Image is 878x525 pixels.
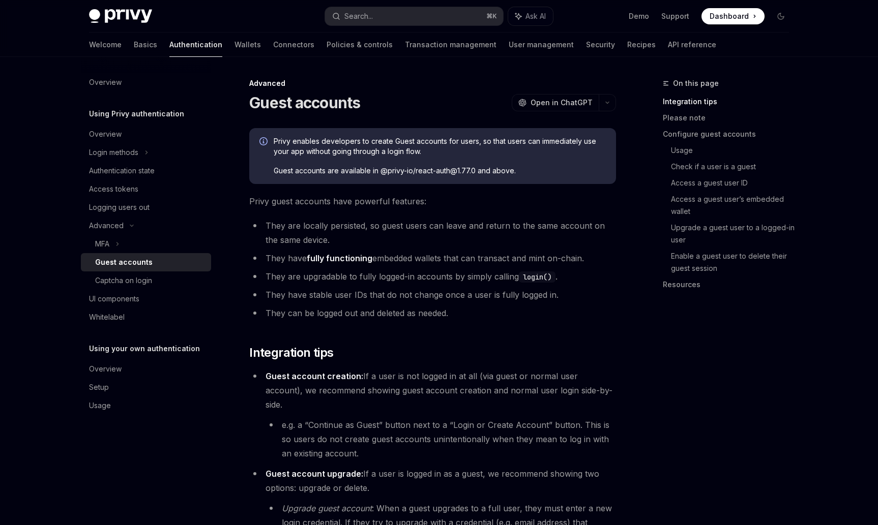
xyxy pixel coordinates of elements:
a: Whitelabel [81,308,211,326]
div: Whitelabel [89,311,125,323]
em: Upgrade guest account [282,503,372,513]
a: Usage [671,142,797,159]
a: Captcha on login [81,271,211,290]
a: Configure guest accounts [663,126,797,142]
div: Setup [89,381,109,393]
h5: Using your own authentication [89,343,200,355]
button: Ask AI [508,7,553,25]
div: Captcha on login [95,274,152,287]
img: dark logo [89,9,152,23]
div: Login methods [89,146,138,159]
a: Access a guest user ID [671,175,797,191]
div: Overview [89,363,122,375]
svg: Info [259,137,270,147]
span: Guest accounts are available in @privy-io/react-auth@1.77.0 and above. [274,166,606,176]
h5: Using Privy authentication [89,108,184,120]
span: ⌘ K [486,12,497,20]
button: Search...⌘K [325,7,503,25]
div: Advanced [89,220,124,232]
li: They are locally persisted, so guest users can leave and return to the same account on the same d... [249,219,616,247]
li: They have stable user IDs that do not change once a user is fully logged in. [249,288,616,302]
a: Overview [81,360,211,378]
a: Access a guest user’s embedded wallet [671,191,797,220]
strong: Guest account creation: [266,371,363,381]
a: UI components [81,290,211,308]
button: Open in ChatGPT [512,94,599,111]
span: Privy guest accounts have powerful features: [249,194,616,208]
strong: fully functioning [307,253,372,263]
div: Usage [89,399,111,412]
a: Resources [663,276,797,293]
a: Policies & controls [327,33,393,57]
a: Overview [81,125,211,143]
a: Welcome [89,33,122,57]
a: API reference [668,33,716,57]
a: Connectors [273,33,314,57]
li: If a user is not logged in at all (via guest or normal user account), we recommend showing guest ... [249,369,616,460]
a: Demo [629,11,649,21]
div: Overview [89,76,122,88]
div: Access tokens [89,183,138,195]
a: Enable a guest user to delete their guest session [671,248,797,276]
a: Please note [663,110,797,126]
span: Integration tips [249,345,333,361]
a: Basics [134,33,157,57]
button: Toggle dark mode [773,8,789,24]
a: Check if a user is a guest [671,159,797,175]
div: Logging users out [89,201,150,213]
a: Logging users out [81,198,211,217]
a: Recipes [627,33,656,57]
a: Overview [81,73,211,91]
a: Authentication state [81,162,211,180]
span: Open in ChatGPT [531,98,593,108]
div: Advanced [249,78,616,88]
a: Integration tips [663,94,797,110]
a: Usage [81,396,211,415]
div: Overview [89,128,122,140]
strong: Guest account upgrade: [266,469,363,479]
a: Upgrade a guest user to a logged-in user [671,220,797,248]
span: Dashboard [710,11,749,21]
span: Privy enables developers to create Guest accounts for users, so that users can immediately use yo... [274,136,606,157]
a: User management [509,33,574,57]
li: e.g. a “Continue as Guest” button next to a “Login or Create Account” button. This is so users do... [266,418,616,460]
a: Access tokens [81,180,211,198]
span: Ask AI [525,11,546,21]
li: They can be logged out and deleted as needed. [249,306,616,320]
h1: Guest accounts [249,94,361,112]
li: They have embedded wallets that can transact and mint on-chain. [249,251,616,265]
a: Dashboard [701,8,765,24]
li: They are upgradable to fully logged-in accounts by simply calling . [249,269,616,284]
a: Wallets [235,33,261,57]
div: Authentication state [89,165,155,177]
a: Authentication [169,33,222,57]
a: Guest accounts [81,253,211,271]
a: Security [586,33,615,57]
code: login() [519,271,555,283]
a: Transaction management [405,33,496,57]
div: MFA [95,238,109,250]
div: Guest accounts [95,256,153,268]
a: Support [661,11,689,21]
a: Setup [81,378,211,396]
div: UI components [89,293,139,305]
div: Search... [344,10,373,22]
span: On this page [673,77,719,89]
